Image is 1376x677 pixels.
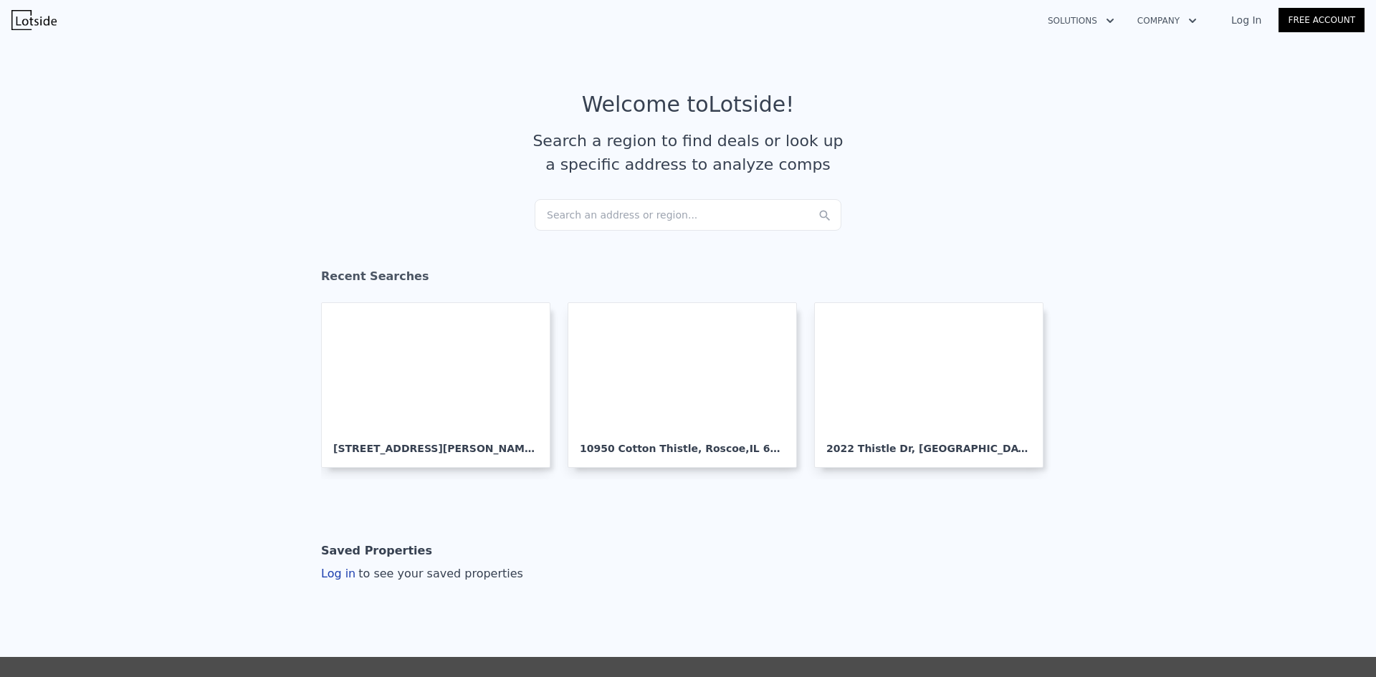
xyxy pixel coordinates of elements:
[582,92,795,117] div: Welcome to Lotside !
[745,443,798,454] span: , IL 61073
[826,430,1031,456] div: 2022 Thistle Dr , [GEOGRAPHIC_DATA]
[1279,8,1365,32] a: Free Account
[1214,13,1279,27] a: Log In
[11,10,57,30] img: Lotside
[1036,8,1126,34] button: Solutions
[1126,8,1208,34] button: Company
[527,129,849,176] div: Search a region to find deals or look up a specific address to analyze comps
[321,302,562,468] a: [STREET_ADDRESS][PERSON_NAME], Roscoe
[321,256,1055,302] div: Recent Searches
[321,565,523,582] div: Log in
[580,430,785,456] div: 10950 Cotton Thistle , Roscoe
[355,567,523,580] span: to see your saved properties
[814,302,1055,468] a: 2022 Thistle Dr, [GEOGRAPHIC_DATA]
[333,430,538,456] div: [STREET_ADDRESS][PERSON_NAME] , Roscoe
[321,537,432,565] div: Saved Properties
[568,302,808,468] a: 10950 Cotton Thistle, Roscoe,IL 61073
[535,199,841,231] div: Search an address or region...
